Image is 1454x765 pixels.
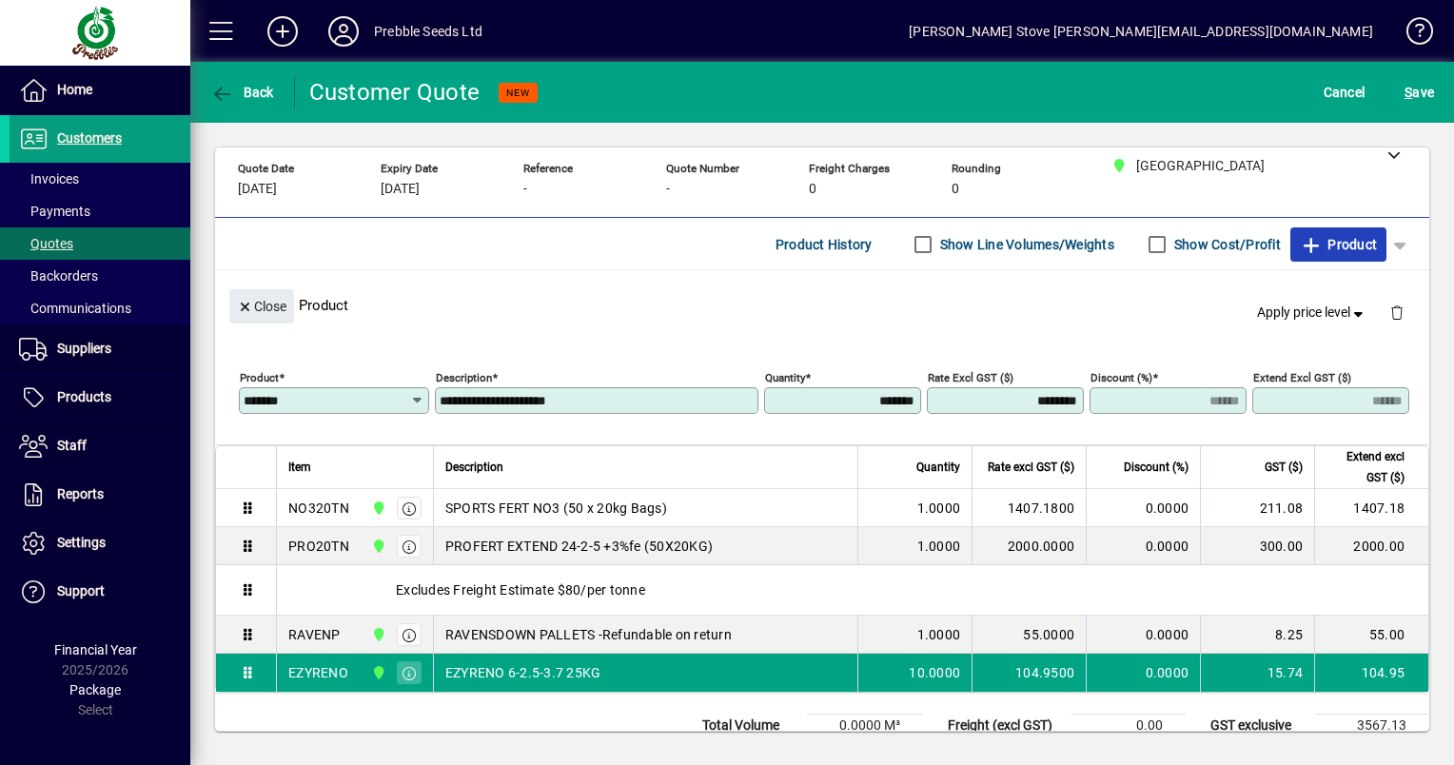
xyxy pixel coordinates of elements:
[1257,303,1367,323] span: Apply price level
[917,499,961,518] span: 1.0000
[909,663,960,682] span: 10.0000
[1405,77,1434,108] span: ave
[10,292,190,324] a: Communications
[252,14,313,49] button: Add
[1314,654,1428,692] td: 104.95
[1314,489,1428,527] td: 1407.18
[69,682,121,697] span: Package
[309,77,481,108] div: Customer Quote
[1326,446,1405,488] span: Extend excl GST ($)
[1124,457,1189,478] span: Discount (%)
[1314,616,1428,654] td: 55.00
[288,457,311,478] span: Item
[952,182,959,197] span: 0
[10,260,190,292] a: Backorders
[1315,715,1429,737] td: 3567.13
[1090,371,1152,384] mat-label: Discount (%)
[936,235,1114,254] label: Show Line Volumes/Weights
[436,371,492,384] mat-label: Description
[1201,715,1315,737] td: GST exclusive
[1086,527,1200,565] td: 0.0000
[19,268,98,284] span: Backorders
[1392,4,1430,66] a: Knowledge Base
[1319,75,1370,109] button: Cancel
[1400,75,1439,109] button: Save
[10,163,190,195] a: Invoices
[57,583,105,598] span: Support
[19,236,73,251] span: Quotes
[10,422,190,470] a: Staff
[381,182,420,197] span: [DATE]
[374,16,482,47] div: Prebble Seeds Ltd
[10,195,190,227] a: Payments
[765,371,805,384] mat-label: Quantity
[776,229,873,260] span: Product History
[277,565,1428,615] div: Excludes Freight Estimate $80/per tonne
[1071,715,1186,737] td: 0.00
[54,642,137,657] span: Financial Year
[1374,304,1420,321] app-page-header-button: Delete
[988,457,1074,478] span: Rate excl GST ($)
[1249,296,1375,330] button: Apply price level
[10,568,190,616] a: Support
[984,663,1074,682] div: 104.9500
[57,389,111,404] span: Products
[1086,616,1200,654] td: 0.0000
[288,625,341,644] div: RAVENP
[1253,371,1351,384] mat-label: Extend excl GST ($)
[768,227,880,262] button: Product History
[10,520,190,567] a: Settings
[229,289,294,324] button: Close
[10,227,190,260] a: Quotes
[909,16,1373,47] div: [PERSON_NAME] Stove [PERSON_NAME][EMAIL_ADDRESS][DOMAIN_NAME]
[57,341,111,356] span: Suppliers
[445,537,713,556] span: PROFERT EXTEND 24-2-5 +3%fe (50X20KG)
[238,182,277,197] span: [DATE]
[916,457,960,478] span: Quantity
[917,625,961,644] span: 1.0000
[313,14,374,49] button: Profile
[1290,227,1386,262] button: Product
[19,204,90,219] span: Payments
[1086,654,1200,692] td: 0.0000
[57,82,92,97] span: Home
[917,537,961,556] span: 1.0000
[984,537,1074,556] div: 2000.0000
[19,171,79,186] span: Invoices
[445,663,601,682] span: EZYRENO 6-2.5-3.7 25KG
[445,457,503,478] span: Description
[215,270,1429,340] div: Product
[1300,229,1377,260] span: Product
[57,535,106,550] span: Settings
[506,87,530,99] span: NEW
[288,663,348,682] div: EZYRENO
[938,715,1071,737] td: Freight (excl GST)
[190,75,295,109] app-page-header-button: Back
[210,85,274,100] span: Back
[523,182,527,197] span: -
[206,75,279,109] button: Back
[288,499,349,518] div: NO320TN
[1200,654,1314,692] td: 15.74
[57,130,122,146] span: Customers
[19,301,131,316] span: Communications
[240,371,279,384] mat-label: Product
[1324,77,1366,108] span: Cancel
[666,182,670,197] span: -
[1200,489,1314,527] td: 211.08
[10,374,190,422] a: Products
[445,499,667,518] span: SPORTS FERT NO3 (50 x 20kg Bags)
[366,662,388,683] span: CHRISTCHURCH
[288,537,349,556] div: PRO20TN
[1314,527,1428,565] td: 2000.00
[1200,616,1314,654] td: 8.25
[366,498,388,519] span: CHRISTCHURCH
[366,536,388,557] span: CHRISTCHURCH
[928,371,1013,384] mat-label: Rate excl GST ($)
[10,471,190,519] a: Reports
[809,182,816,197] span: 0
[1086,489,1200,527] td: 0.0000
[366,624,388,645] span: CHRISTCHURCH
[693,715,807,737] td: Total Volume
[10,67,190,114] a: Home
